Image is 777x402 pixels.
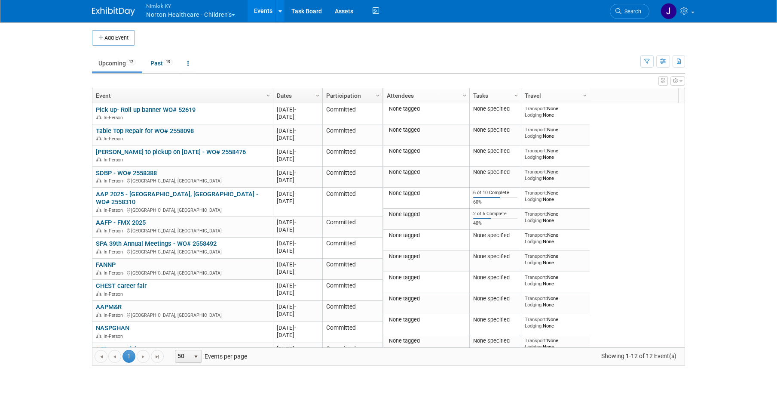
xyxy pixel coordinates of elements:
span: Search [621,8,641,15]
span: - [294,346,296,352]
div: [DATE] [277,169,318,176]
span: 12 [126,59,136,65]
span: Lodging: [525,344,543,350]
div: [DATE] [277,331,318,339]
span: - [294,325,296,331]
div: None None [525,148,587,160]
span: - [294,261,296,268]
div: None tagged [387,316,466,323]
a: SDBP - WO# 2558388 [96,169,157,177]
div: [DATE] [277,219,318,226]
img: In-Person Event [96,312,101,317]
img: In-Person Event [96,334,101,338]
img: In-Person Event [96,249,101,254]
span: In-Person [104,228,125,234]
a: Tasks [473,88,515,103]
span: - [294,127,296,134]
div: None tagged [387,105,466,112]
span: In-Person [104,334,125,339]
div: [DATE] [277,190,318,198]
span: In-Person [104,136,125,142]
div: [DATE] [277,148,318,155]
img: ExhibitDay [92,7,135,16]
span: In-Person [104,249,125,255]
span: - [294,282,296,289]
td: Committed [322,124,382,145]
img: In-Person Event [96,291,101,296]
span: Lodging: [525,260,543,266]
div: [DATE] [277,240,318,247]
div: None tagged [387,295,466,302]
div: [DATE] [277,198,318,205]
span: Transport: [525,274,547,280]
a: Event [96,88,267,103]
span: In-Person [104,178,125,184]
a: Participation [326,88,377,103]
span: Go to the last page [154,353,161,360]
div: [DATE] [277,261,318,268]
div: [GEOGRAPHIC_DATA], [GEOGRAPHIC_DATA] [96,206,269,213]
span: Lodging: [525,154,543,160]
a: Upcoming12 [92,55,142,71]
img: In-Person Event [96,157,101,161]
img: In-Person Event [96,136,101,140]
a: AAP 2025 - [GEOGRAPHIC_DATA], [GEOGRAPHIC_DATA] - WO# 2558310 [96,190,258,206]
div: None tagged [387,127,466,133]
span: Column Settings [314,92,321,99]
div: None specified [473,337,518,344]
img: In-Person Event [96,115,101,119]
div: None tagged [387,253,466,260]
div: None specified [473,316,518,323]
a: CHEST career fair [96,282,147,290]
div: None tagged [387,148,466,155]
span: Events per page [164,350,256,363]
div: [DATE] [277,289,318,297]
td: Committed [322,322,382,343]
a: Column Settings [313,88,323,101]
span: In-Person [104,115,125,121]
span: Lodging: [525,133,543,139]
a: Column Settings [373,88,383,101]
a: [PERSON_NAME] to pickup on [DATE] - WO# 2558476 [96,148,246,156]
div: [DATE] [277,106,318,113]
a: Column Settings [581,88,590,101]
div: 60% [473,199,518,205]
span: Lodging: [525,323,543,329]
span: In-Person [104,157,125,163]
span: Lodging: [525,196,543,202]
div: [DATE] [277,247,318,254]
span: Lodging: [525,112,543,118]
div: [DATE] [277,113,318,121]
a: Column Settings [264,88,273,101]
div: None None [525,169,587,181]
img: Jamie Dunn [661,3,677,19]
div: [DATE] [277,345,318,353]
span: Go to the first page [98,353,104,360]
span: Lodging: [525,302,543,308]
button: Add Event [92,30,135,46]
span: Transport: [525,337,547,343]
span: In-Person [104,291,125,297]
span: - [294,191,296,197]
span: Lodging: [525,281,543,287]
div: [GEOGRAPHIC_DATA], [GEOGRAPHIC_DATA] [96,227,269,234]
div: [DATE] [277,127,318,134]
span: 1 [122,350,135,363]
span: - [294,148,296,155]
div: 6 of 10 Complete [473,190,518,196]
span: Column Settings [461,92,468,99]
a: NASPGHAN [96,324,129,332]
span: Transport: [525,190,547,196]
div: 40% [473,220,518,226]
div: [DATE] [277,282,318,289]
a: Table Top Repair for WO# 2558098 [96,127,194,135]
div: [DATE] [277,134,318,142]
span: Column Settings [581,92,588,99]
a: Pick up- Roll up banner WO# 52619 [96,106,196,114]
span: Go to the next page [140,353,147,360]
a: Search [610,4,649,19]
span: Column Settings [513,92,520,99]
span: - [294,240,296,247]
span: Showing 1-12 of 12 Event(s) [593,350,685,362]
div: [DATE] [277,176,318,184]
